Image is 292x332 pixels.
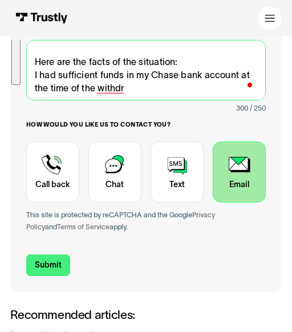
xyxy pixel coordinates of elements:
[250,102,266,114] div: / 250
[236,102,248,114] div: 300
[26,211,215,230] a: Privacy Policy
[10,308,153,321] h2: Recommended articles:
[57,223,109,230] a: Terms of Service
[26,254,70,276] input: Submit
[26,40,266,100] textarea: To enrich screen reader interactions, please activate Accessibility in Grammarly extension settings
[16,13,68,23] img: Trustly Logo
[26,120,266,128] label: How would you like us to contact you?
[26,209,266,233] div: This site is protected by reCAPTCHA and the Google and apply.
